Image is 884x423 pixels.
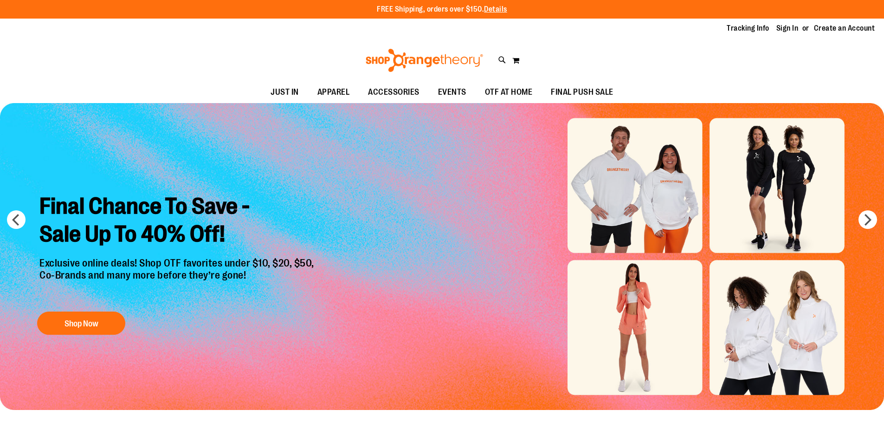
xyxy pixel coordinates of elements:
span: EVENTS [438,82,466,103]
a: FINAL PUSH SALE [542,82,623,103]
a: Final Chance To Save -Sale Up To 40% Off! Exclusive online deals! Shop OTF favorites under $10, $... [32,185,323,340]
button: Shop Now [37,312,125,335]
a: ACCESSORIES [359,82,429,103]
a: APPAREL [308,82,359,103]
span: ACCESSORIES [368,82,419,103]
a: Details [484,5,507,13]
p: FREE Shipping, orders over $150. [377,4,507,15]
a: JUST IN [261,82,308,103]
a: Create an Account [814,23,875,33]
a: OTF AT HOME [476,82,542,103]
span: FINAL PUSH SALE [551,82,613,103]
button: next [858,210,877,229]
a: Tracking Info [727,23,769,33]
span: APPAREL [317,82,350,103]
h2: Final Chance To Save - Sale Up To 40% Off! [32,185,323,257]
span: OTF AT HOME [485,82,533,103]
span: JUST IN [271,82,299,103]
p: Exclusive online deals! Shop OTF favorites under $10, $20, $50, Co-Brands and many more before th... [32,257,323,303]
a: EVENTS [429,82,476,103]
a: Sign In [776,23,799,33]
button: prev [7,210,26,229]
img: Shop Orangetheory [364,49,484,72]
